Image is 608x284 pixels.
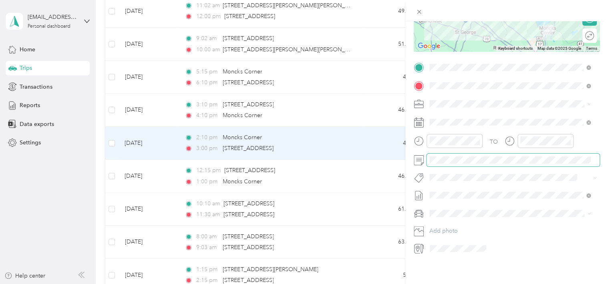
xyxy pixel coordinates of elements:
button: Add photo [427,225,600,237]
img: Google [416,41,442,51]
button: Keyboard shortcuts [498,46,533,51]
a: Open this area in Google Maps (opens a new window) [416,41,442,51]
a: Terms (opens in new tab) [586,46,597,51]
span: Map data ©2025 Google [538,46,581,51]
iframe: Everlance-gr Chat Button Frame [563,239,608,284]
div: TO [490,138,498,146]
